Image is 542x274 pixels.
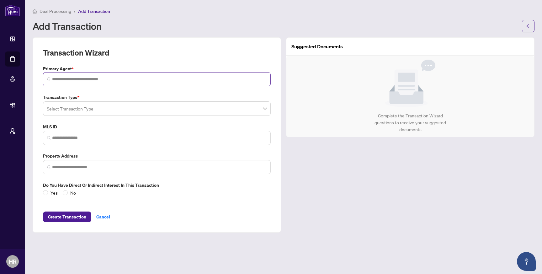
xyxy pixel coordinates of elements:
label: MLS ID [43,123,271,130]
h1: Add Transaction [33,21,102,31]
span: No [68,189,78,196]
span: Create Transaction [48,212,86,222]
span: Yes [48,189,60,196]
label: Primary Agent [43,65,271,72]
span: Cancel [96,212,110,222]
li: / [74,8,76,15]
label: Property Address [43,153,271,159]
span: home [33,9,37,13]
span: Deal Processing [40,8,71,14]
button: Create Transaction [43,212,91,222]
button: Cancel [91,212,115,222]
img: logo [5,5,20,16]
span: HR [9,257,17,266]
img: search_icon [47,165,51,169]
img: Null State Icon [385,60,435,107]
div: Complete the Transaction Wizard questions to receive your suggested documents [368,112,453,133]
span: Add Transaction [78,8,110,14]
span: user-switch [9,128,16,134]
img: search_icon [47,136,51,140]
article: Suggested Documents [291,43,343,51]
label: Transaction Type [43,94,271,101]
button: Open asap [517,252,536,271]
h2: Transaction Wizard [43,48,109,58]
label: Do you have direct or indirect interest in this transaction [43,182,271,189]
span: arrow-left [526,24,530,28]
img: search_icon [47,77,51,81]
